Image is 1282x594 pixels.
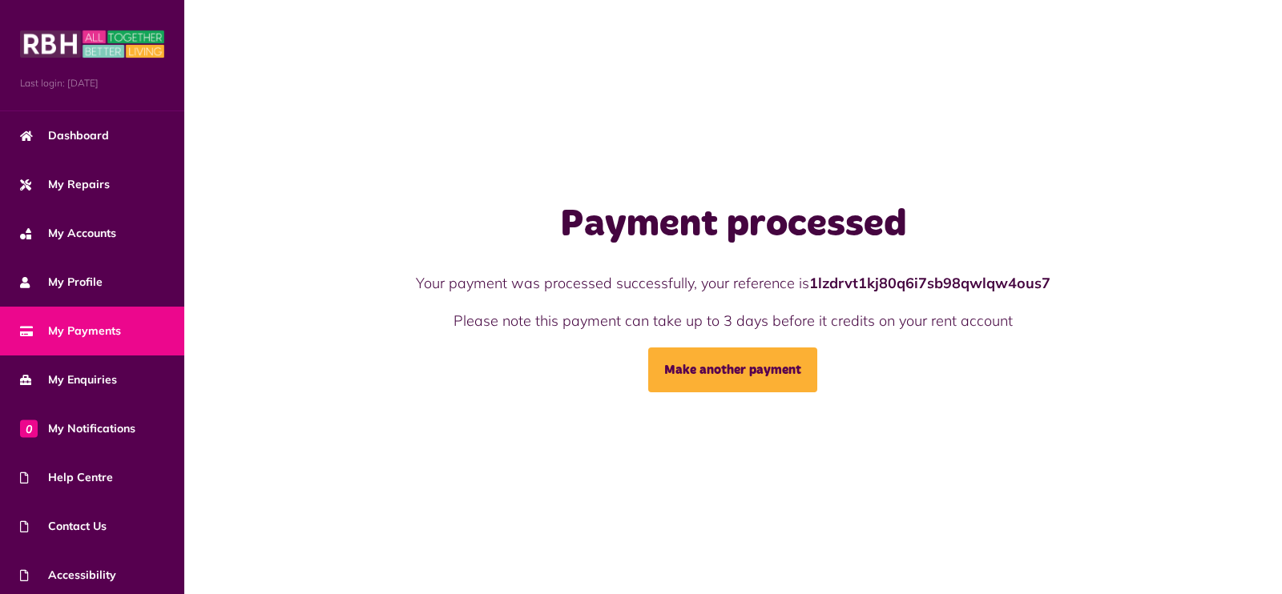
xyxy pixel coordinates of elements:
span: My Accounts [20,225,116,242]
span: My Profile [20,274,103,291]
span: Last login: [DATE] [20,76,164,90]
span: 0 [20,419,38,437]
h1: Payment processed [359,202,1108,248]
span: Dashboard [20,127,109,144]
span: My Payments [20,323,121,339]
span: My Repairs [20,176,110,193]
span: My Enquiries [20,371,117,388]
span: Accessibility [20,567,116,584]
img: MyRBH [20,28,164,60]
strong: 1lzdrvt1kj80q6i7sb98qwlqw4ous7 [809,274,1050,292]
span: Contact Us [20,518,107,535]
p: Please note this payment can take up to 3 days before it credits on your rent account [359,310,1108,331]
p: Your payment was processed successfully, your reference is [359,272,1108,294]
a: Make another payment [648,347,817,392]
span: My Notifications [20,420,135,437]
span: Help Centre [20,469,113,486]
